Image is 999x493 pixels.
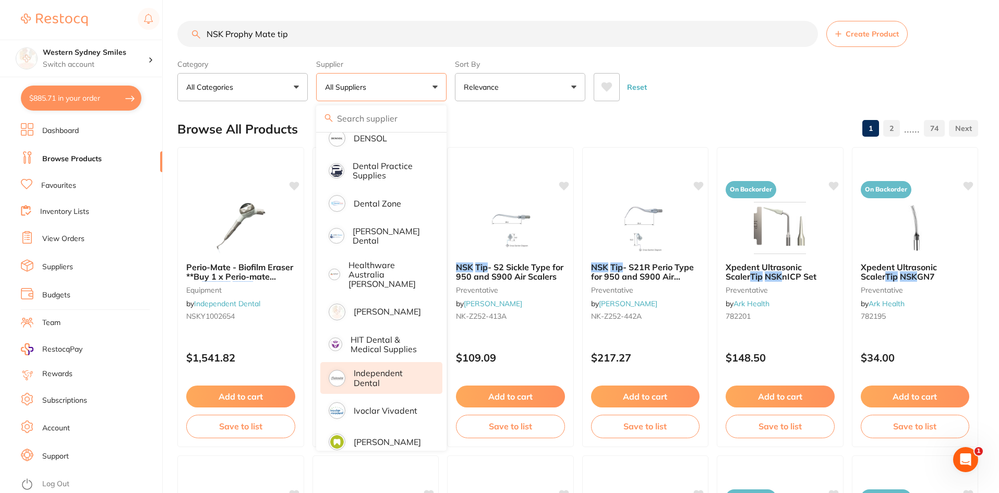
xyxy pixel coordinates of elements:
span: 1 [974,447,983,455]
em: Mate [233,281,253,292]
p: $217.27 [591,352,700,364]
span: by [726,299,769,308]
a: RestocqPay [21,343,82,355]
img: HIT Dental & Medical Supplies [330,339,341,350]
label: Sort By [455,59,585,69]
b: NSK Tip - S2 Sickle Type for 950 and S900 Air Scalers [456,262,565,282]
iframe: Intercom live chat [953,447,978,472]
p: All Categories [186,82,237,92]
em: Prophy [202,281,231,292]
span: On Backorder [726,181,776,198]
small: preventative [456,286,565,294]
label: Supplier [316,59,447,69]
a: Rewards [42,369,73,379]
img: Ivoclar Vivadent [330,404,344,417]
a: Suppliers [42,262,73,272]
button: Log Out [21,476,159,493]
button: Save to list [726,415,835,438]
button: Save to list [591,415,700,438]
em: NSK [765,271,782,282]
a: Inventory Lists [40,207,89,217]
button: Save to list [186,415,295,438]
span: Perio-Mate - Biofilm Eraser **Buy 1 x Perio-mate and [186,262,293,292]
p: $148.50 [726,352,835,364]
b: NSK Tip - S21R Perio Type for 950 and S900 Air Scalers [591,262,700,282]
input: Search supplier [316,105,447,131]
img: Perio-Mate - Biofilm Eraser **Buy 1 x Perio-mate and Prophy Mate **Receive 25% off RRP on both pl... [207,202,274,254]
a: [PERSON_NAME] [599,299,657,308]
img: Dental Zone [330,197,344,210]
span: by [861,299,905,308]
p: $34.00 [861,352,970,364]
span: Xpedent Ultrasonic Scaler [726,262,802,282]
a: Favourites [41,181,76,191]
a: Log Out [42,479,69,489]
button: Relevance [455,73,585,101]
button: All Suppliers [316,73,447,101]
p: $1,541.82 [186,352,295,364]
img: RestocqPay [21,343,33,355]
img: Xpedent Ultrasonic Scaler Tip NSK GN7 [881,202,949,254]
small: equipment [186,286,295,294]
h4: Western Sydney Smiles [43,47,148,58]
h2: Browse All Products [177,122,298,137]
a: Support [42,451,69,462]
b: Xpedent Ultrasonic Scaler Tip NSK nICP Set [726,262,835,282]
img: NSK Tip - S21R Perio Type for 950 and S900 Air Scalers [611,202,679,254]
span: nICP Set [782,271,816,282]
button: All Categories [177,73,308,101]
small: preventative [726,286,835,294]
p: Relevance [464,82,503,92]
em: Tip [885,271,898,282]
img: Western Sydney Smiles [16,48,37,69]
img: Restocq Logo [21,14,88,26]
button: Add to cart [186,386,295,407]
b: Xpedent Ultrasonic Scaler Tip NSK GN7 [861,262,970,282]
a: View Orders [42,234,85,244]
p: Independent Dental [354,368,428,388]
a: Subscriptions [42,395,87,406]
em: NSK [900,271,917,282]
em: Tip [475,262,488,272]
button: $885.71 in your order [21,86,141,111]
img: Henry Schein Halas [330,305,344,319]
input: Search Products [177,21,818,47]
img: Xpedent Ultrasonic Scaler Tip NSK nICP Set [746,202,814,254]
button: Add to cart [456,386,565,407]
a: Dashboard [42,126,79,136]
a: 74 [924,118,945,139]
span: NK-Z252-442A [591,311,642,321]
span: On Backorder [861,181,911,198]
a: Budgets [42,290,70,300]
p: ...... [904,123,920,135]
span: by [591,299,657,308]
span: RestocqPay [42,344,82,355]
a: Browse Products [42,154,102,164]
p: [PERSON_NAME] Dental [353,226,428,246]
em: Tip [610,262,623,272]
em: NSK [456,262,473,272]
a: Independent Dental [194,299,260,308]
a: 1 [862,118,879,139]
label: Category [177,59,308,69]
img: Independent Dental [330,371,344,385]
p: DENSOL [354,134,387,143]
button: Add to cart [726,386,835,407]
button: Add to cart [591,386,700,407]
span: by [186,299,260,308]
span: 782195 [861,311,886,321]
a: Ark Health [733,299,769,308]
span: - S21R Perio Type for 950 and S900 Air Scalers [591,262,694,292]
span: NK-Z252-413A [456,311,507,321]
button: Save to list [456,415,565,438]
span: NSKY1002654 [186,311,235,321]
img: Dental Practice Supplies [330,165,343,177]
span: by [456,299,522,308]
a: Ark Health [869,299,905,308]
span: Xpedent Ultrasonic Scaler [861,262,937,282]
span: - S2 Sickle Type for 950 and S900 Air Scalers [456,262,563,282]
span: Create Product [846,30,899,38]
em: NSK [591,262,608,272]
small: preventative [591,286,700,294]
button: Reset [624,73,650,101]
